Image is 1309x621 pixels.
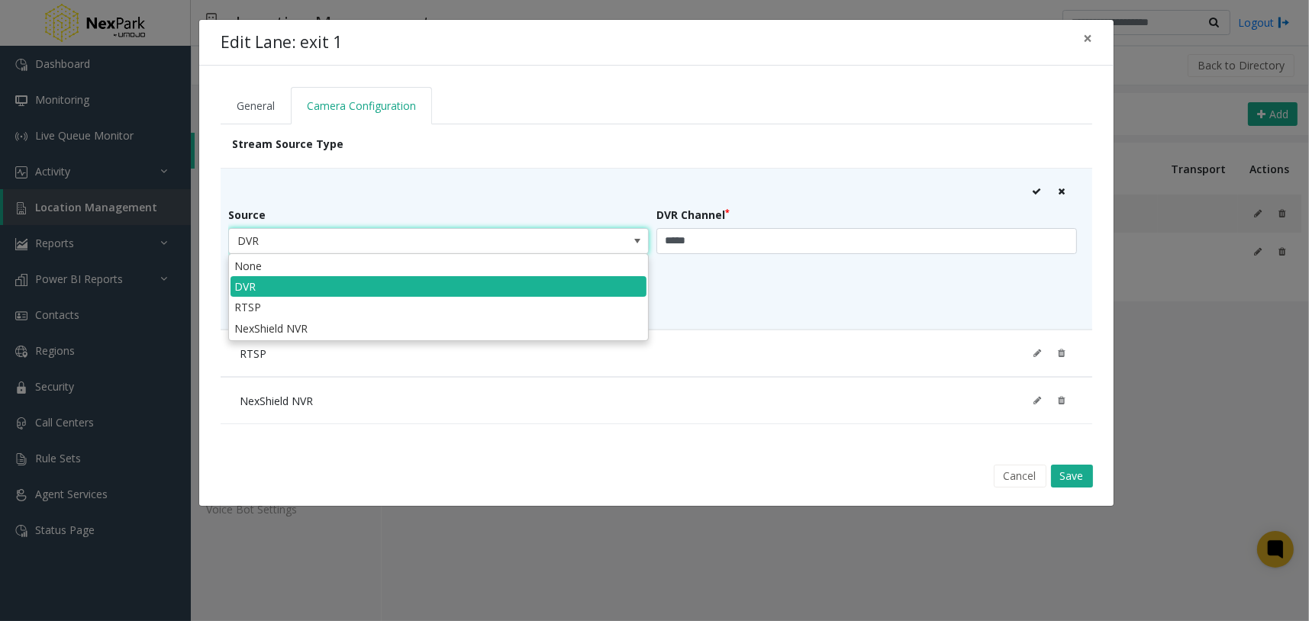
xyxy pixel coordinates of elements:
[231,276,646,297] li: DVR
[221,31,342,55] h4: Edit Lane: exit 1
[221,87,1092,124] ul: Tabs
[240,342,266,365] div: RTSP
[228,207,266,223] label: Source
[229,229,564,253] span: DVR
[656,207,730,223] label: DVR Channel
[994,465,1046,487] button: Cancel
[221,136,653,152] label: Stream Source Type
[1083,27,1092,49] span: ×
[231,318,646,339] li: NexShield NVR
[231,297,646,317] li: RTSP
[240,389,313,412] div: NexShield NVR
[1051,465,1093,487] button: Save
[1072,20,1103,57] button: Close
[307,98,416,113] span: Camera Configuration
[231,256,646,276] li: None
[237,98,275,113] span: General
